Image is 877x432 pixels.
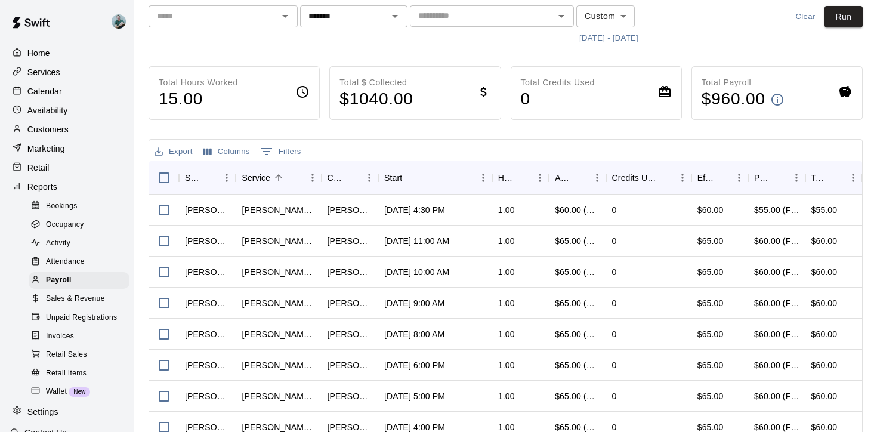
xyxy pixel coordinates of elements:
div: Reece Blay - Hitting (60 Minutes) [242,235,315,247]
button: Run [824,6,863,28]
div: $60.00 [691,195,748,226]
span: Occupancy [46,219,84,231]
div: $65.00 (Card) [555,266,600,278]
span: Wallet [46,386,67,398]
div: Customer [328,161,344,195]
div: Reece Blay [185,297,230,309]
div: 1.00 [498,359,515,371]
div: Custom [576,5,635,27]
a: Marketing [10,140,125,158]
div: Hours [492,161,549,195]
p: Customers [27,124,69,135]
span: Retail Items [46,368,87,379]
div: $60.00 (Flat) [754,359,799,371]
div: Hours [498,161,514,195]
div: $65.00 [691,350,748,381]
a: Availability [10,101,125,119]
div: 1.00 [498,266,515,278]
p: Settings [27,406,58,418]
div: Service [236,161,321,195]
h4: 0 [521,89,595,110]
h4: $ 1040.00 [339,89,413,110]
button: Show filters [258,142,304,161]
div: Staff [185,161,201,195]
div: $65.00 [691,288,748,319]
div: $60.00 (Flat) [754,235,799,247]
div: WalletNew [29,384,129,400]
button: Sort [771,169,788,186]
span: Unpaid Registrations [46,312,117,324]
div: Credits Used [606,161,691,195]
div: Danielle Brandt [328,266,372,278]
a: Invoices [29,327,134,345]
div: 0 [612,204,617,216]
a: Settings [10,403,125,421]
div: Amount Paid [549,161,606,195]
div: Oct 12, 2025, 10:00 AM [384,266,449,278]
div: 0 [612,297,617,309]
div: Ryann Edwards [328,359,372,371]
a: Customers [10,121,125,138]
div: $60.00 [811,328,838,340]
button: Menu [531,169,549,187]
a: Services [10,63,125,81]
span: Invoices [46,331,74,342]
div: $60.00 (Flat) [754,297,799,309]
button: Sort [514,169,531,186]
button: Export [152,143,196,161]
a: WalletNew [29,382,134,401]
div: $65.00 [691,381,748,412]
span: Attendance [46,256,85,268]
div: 1.00 [498,328,515,340]
p: Total $ Collected [339,76,413,89]
button: Open [277,8,294,24]
button: Menu [730,169,748,187]
div: Oct 12, 2025, 11:00 AM [384,235,449,247]
p: Total Hours Worked [159,76,238,89]
div: Reece Blay [185,266,230,278]
div: Effective Price [691,161,748,195]
p: Total Credits Used [521,76,595,89]
div: $60.00 [811,235,838,247]
div: $60.00 [811,359,838,371]
div: Andrea Raes [328,204,372,216]
button: Menu [844,169,862,187]
button: [DATE] - [DATE] [576,29,641,48]
div: $65.00 (Card) [555,359,600,371]
div: 1.00 [498,390,515,402]
div: Gill Ciurej [185,204,230,216]
div: Oct 8, 2025, 5:00 PM [384,390,445,402]
div: $65.00 [691,226,748,257]
button: Sort [201,169,218,186]
div: Reece Blay [185,359,230,371]
div: 1.00 [498,235,515,247]
a: Retail [10,159,125,177]
div: Payroll [29,272,129,289]
div: Bookings [29,198,129,215]
button: Sort [402,169,419,186]
div: Oct 12, 2025, 8:00 AM [384,328,444,340]
div: Kellie Stewart [328,297,372,309]
div: $60.00 (Flat) [754,328,799,340]
div: Reece Blay [185,235,230,247]
div: Customer [322,161,378,195]
a: Reports [10,178,125,196]
div: $65.00 [691,319,748,350]
div: Effective Price [697,161,714,195]
div: 1.00 [498,204,515,216]
span: Bookings [46,200,78,212]
div: Credits Used [612,161,657,195]
a: Calendar [10,82,125,100]
p: Availability [27,104,68,116]
div: Unpaid Registrations [29,310,129,326]
button: Sort [270,169,287,186]
p: Calendar [27,85,62,97]
div: $60.00 (Flat) [754,266,799,278]
div: Service [242,161,270,195]
div: Reece Blay [185,390,230,402]
div: $65.00 (Card) [555,390,600,402]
